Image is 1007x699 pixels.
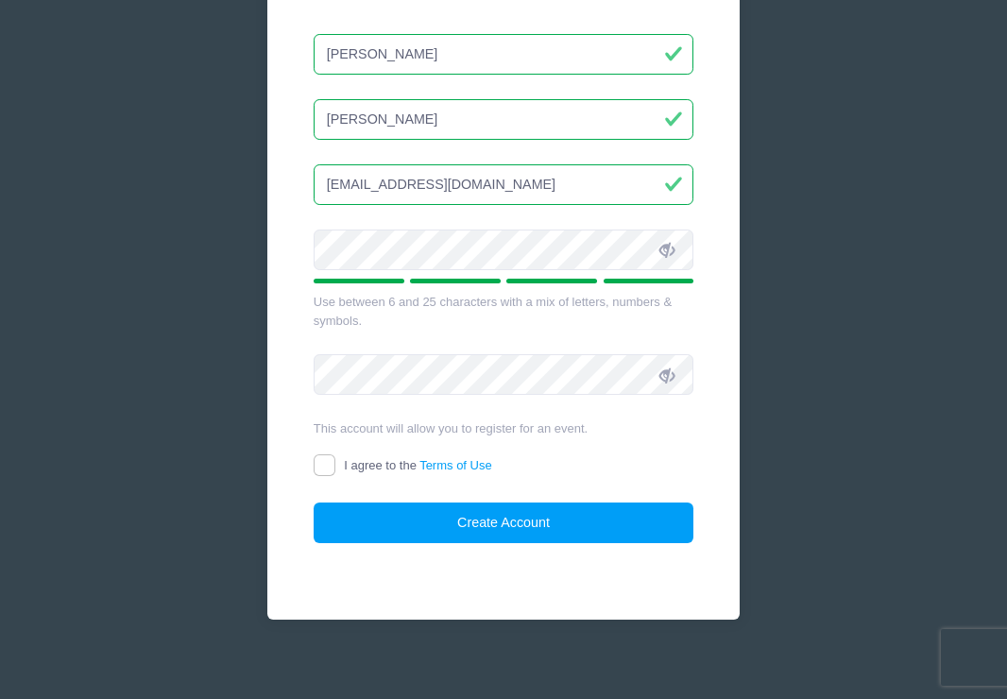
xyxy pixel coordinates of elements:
div: Use between 6 and 25 characters with a mix of letters, numbers & symbols. [314,293,694,330]
input: Email [314,164,694,205]
div: This account will allow you to register for an event. [314,419,694,438]
a: Terms of Use [419,458,492,472]
button: Create Account [314,503,694,543]
span: I agree to the [344,458,491,472]
input: First Name [314,34,694,75]
input: Last Name [314,99,694,140]
input: I agree to theTerms of Use [314,454,335,476]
